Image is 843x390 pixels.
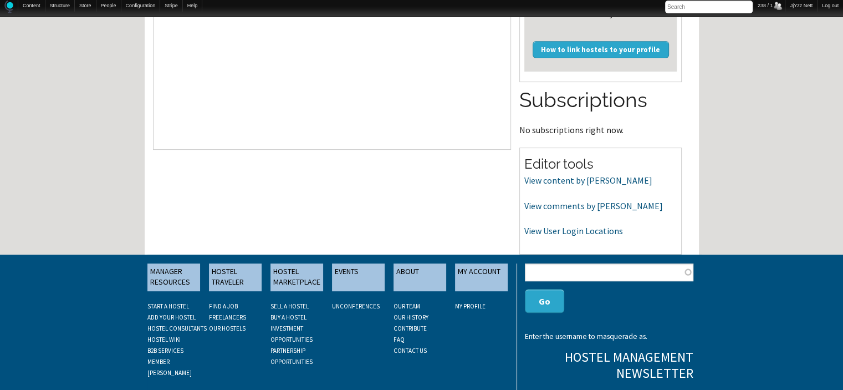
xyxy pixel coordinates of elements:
[394,336,405,343] a: FAQ
[147,325,207,332] a: HOSTEL CONSULTANTS
[394,302,420,310] a: OUR TEAM
[394,264,446,291] a: ABOUT
[455,264,508,291] a: MY ACCOUNT
[394,325,427,332] a: CONTRIBUTE
[525,350,693,382] h3: Hostel Management Newsletter
[209,325,246,332] a: OUR HOSTELS
[147,264,200,291] a: MANAGER RESOURCES
[270,302,309,310] a: SELL A HOSTEL
[519,86,682,134] section: No subscriptions right now.
[147,313,196,321] a: ADD YOUR HOSTEL
[270,325,313,343] a: INVESTMENT OPPORTUNITIES
[4,1,13,13] img: Home
[394,313,428,321] a: OUR HISTORY
[455,302,486,310] a: My Profile
[147,358,192,377] a: MEMBER [PERSON_NAME]
[270,347,313,366] a: PARTNERSHIP OPPORTUNITIES
[665,1,753,13] input: Search
[147,302,189,310] a: START A HOSTEL
[209,313,246,321] a: FREELANCERS
[209,264,262,291] a: HOSTEL TRAVELER
[525,333,693,341] div: Enter the username to masquerade as.
[270,264,323,291] a: HOSTEL MARKETPLACE
[524,155,677,174] h2: Editor tools
[519,86,682,115] h2: Subscriptions
[332,302,380,310] a: UNCONFERENCES
[524,175,652,186] a: View content by [PERSON_NAME]
[524,200,663,211] a: View comments by [PERSON_NAME]
[209,302,238,310] a: FIND A JOB
[332,264,385,291] a: EVENTS
[533,41,669,58] a: How to link hostels to your profile
[525,289,564,313] button: Go
[394,347,427,354] a: CONTACT US
[270,313,306,321] a: BUY A HOSTEL
[147,336,181,343] a: HOSTEL WIKI
[147,347,183,354] a: B2B SERVICES
[524,225,623,236] a: View User Login Locations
